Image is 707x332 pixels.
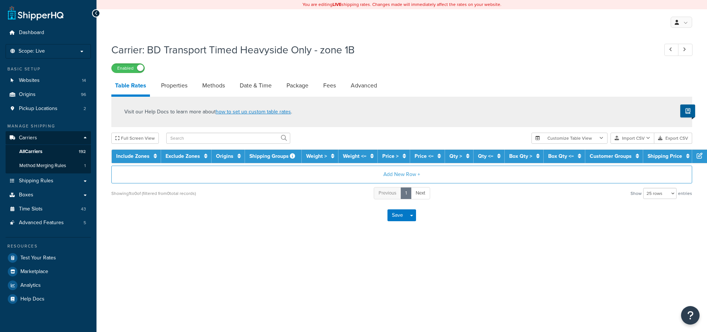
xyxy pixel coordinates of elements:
input: Search [166,133,290,144]
a: Qty > [449,152,462,160]
span: Pickup Locations [19,106,58,112]
li: Advanced Features [6,216,91,230]
a: Weight <= [343,152,366,160]
span: Scope: Live [19,48,45,54]
a: Analytics [6,279,91,292]
span: Time Slots [19,206,43,212]
a: Time Slots43 [6,202,91,216]
label: Enabled [112,64,144,73]
a: Price <= [415,152,433,160]
button: Open Resource Center [681,306,700,325]
a: AllCarriers192 [6,145,91,159]
button: Export CSV [654,133,692,144]
a: Customer Groups [590,152,632,160]
button: Show Help Docs [680,104,695,117]
a: Package [283,77,312,94]
span: Previous [379,189,396,196]
button: Full Screen View [111,133,159,144]
a: Weight > [306,152,327,160]
a: Previous Record [664,44,679,56]
a: Next [411,187,430,199]
a: Help Docs [6,292,91,306]
div: Basic Setup [6,66,91,72]
a: Origins96 [6,88,91,102]
a: Websites14 [6,74,91,87]
span: Carriers [19,135,37,141]
span: 43 [81,206,86,212]
a: Table Rates [111,77,150,97]
a: Previous [374,187,401,199]
a: Pickup Locations2 [6,102,91,116]
a: Next Record [678,44,693,56]
span: Advanced Features [19,220,64,226]
h1: Carrier: BD Transport Timed Heavyside Only - zone 1B [111,43,651,57]
span: Marketplace [20,269,48,275]
span: 96 [81,92,86,98]
span: 14 [82,77,86,84]
span: Method Merging Rules [19,163,66,169]
a: Fees [320,77,340,94]
a: Test Your Rates [6,251,91,265]
div: Showing 1 to 0 of (filtered from 0 total records) [111,188,196,199]
a: Carriers [6,131,91,145]
button: Save [387,209,407,221]
div: Resources [6,243,91,249]
a: Advanced Features5 [6,216,91,230]
a: Qty <= [478,152,493,160]
span: 2 [84,106,86,112]
b: LIVE [333,1,341,8]
li: Method Merging Rules [6,159,91,173]
a: Shipping Price [648,152,682,160]
span: Analytics [20,282,41,289]
a: Origins [216,152,233,160]
span: 1 [84,163,86,169]
button: Customize Table View [531,133,608,144]
a: Exclude Zones [166,152,200,160]
p: Visit our Help Docs to learn more about . [124,108,292,116]
span: Websites [19,77,40,84]
a: Dashboard [6,26,91,40]
a: 1 [400,187,412,199]
span: Next [416,189,425,196]
span: 5 [84,220,86,226]
a: Include Zones [116,152,150,160]
li: Pickup Locations [6,102,91,116]
a: Marketplace [6,265,91,278]
span: Origins [19,92,36,98]
span: Dashboard [19,30,44,36]
span: Test Your Rates [20,255,56,261]
button: Add New Row + [111,166,692,183]
li: Websites [6,74,91,87]
span: All Carriers [19,149,42,155]
span: 192 [79,149,86,155]
a: Method Merging Rules1 [6,159,91,173]
a: Price > [382,152,399,160]
a: Shipping Rules [6,174,91,188]
li: Origins [6,88,91,102]
span: Shipping Rules [19,178,53,184]
span: Help Docs [20,296,45,302]
li: Time Slots [6,202,91,216]
li: Carriers [6,131,91,173]
a: Advanced [347,77,381,94]
a: Boxes [6,188,91,202]
a: Box Qty <= [548,152,574,160]
span: entries [678,188,692,199]
a: Date & Time [236,77,275,94]
th: Shipping Groups [245,150,302,163]
span: Show [631,188,642,199]
a: Methods [199,77,229,94]
button: Import CSV [611,133,654,144]
span: Boxes [19,192,33,198]
a: Properties [157,77,191,94]
div: Manage Shipping [6,123,91,129]
a: how to set up custom table rates [216,108,291,116]
a: Box Qty > [509,152,532,160]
